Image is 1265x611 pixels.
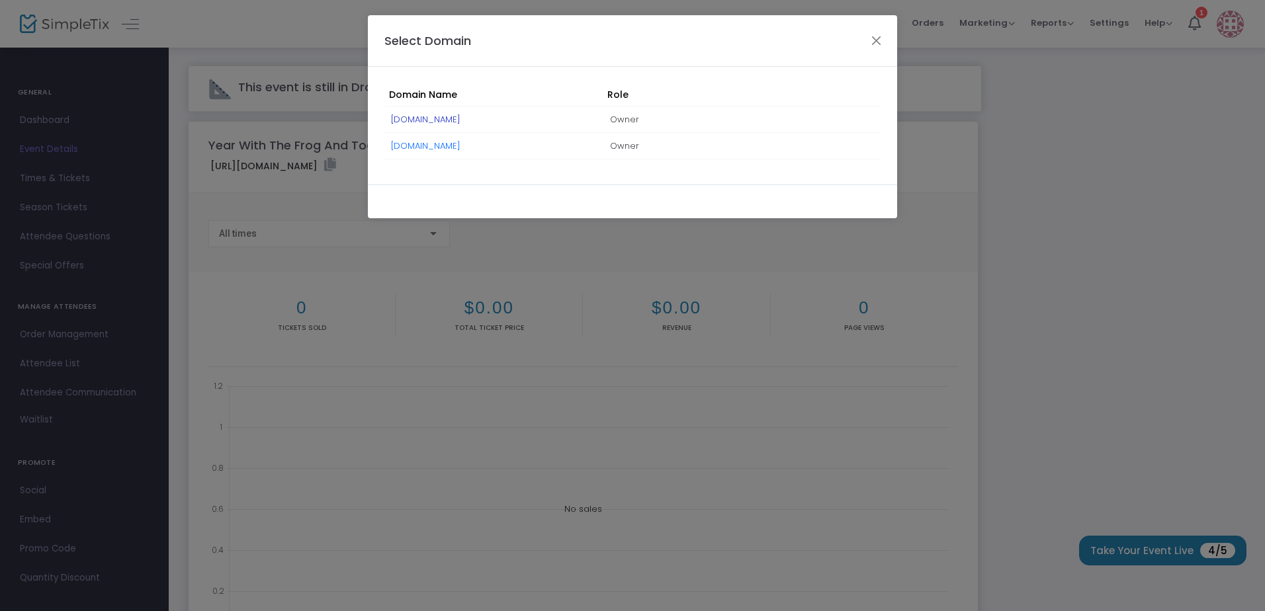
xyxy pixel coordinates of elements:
[391,140,460,152] a: [DOMAIN_NAME]
[868,32,885,49] button: Close
[610,105,639,134] span: Owner
[384,32,471,50] h4: Select Domain
[391,113,460,126] a: [DOMAIN_NAME]
[610,132,639,160] span: Owner
[603,83,881,106] th: Role
[384,83,603,106] th: Domain Name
